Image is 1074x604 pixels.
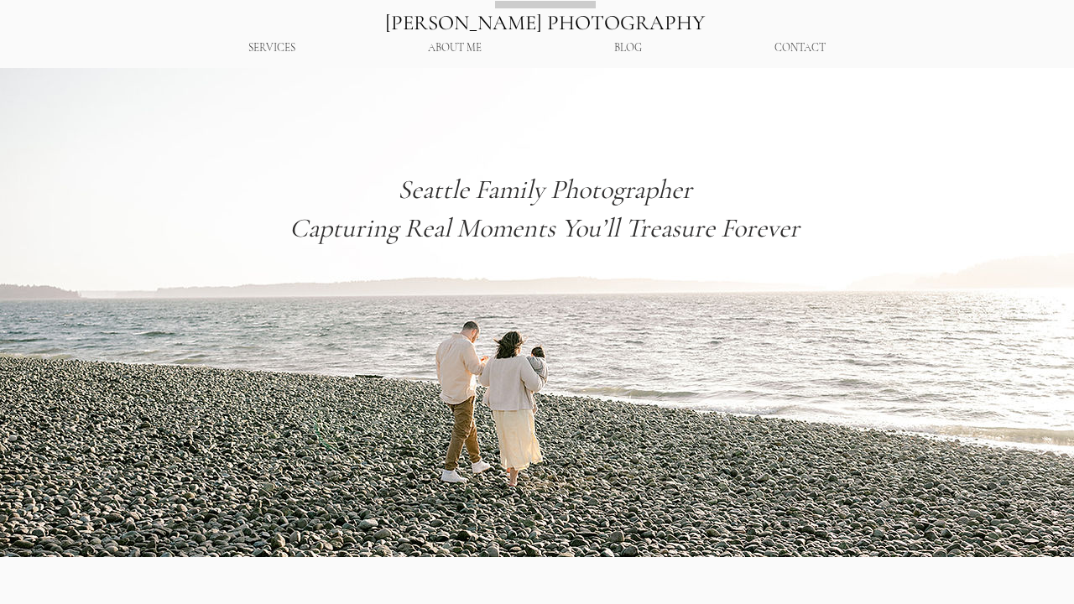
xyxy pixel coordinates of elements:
[362,34,548,63] a: ABOUT ME
[420,34,490,63] p: ABOUT ME
[289,173,800,244] span: Seattle Family Photographer Capturing Real Moments You’ll Treasure Forever
[606,34,650,63] p: BLOG
[182,34,892,63] nav: Site
[708,34,892,63] a: CONTACT
[548,34,708,63] a: BLOG
[240,34,304,63] p: SERVICES
[385,10,705,35] a: [PERSON_NAME] PHOTOGRAPHY
[766,34,834,63] p: CONTACT
[182,34,362,63] div: SERVICES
